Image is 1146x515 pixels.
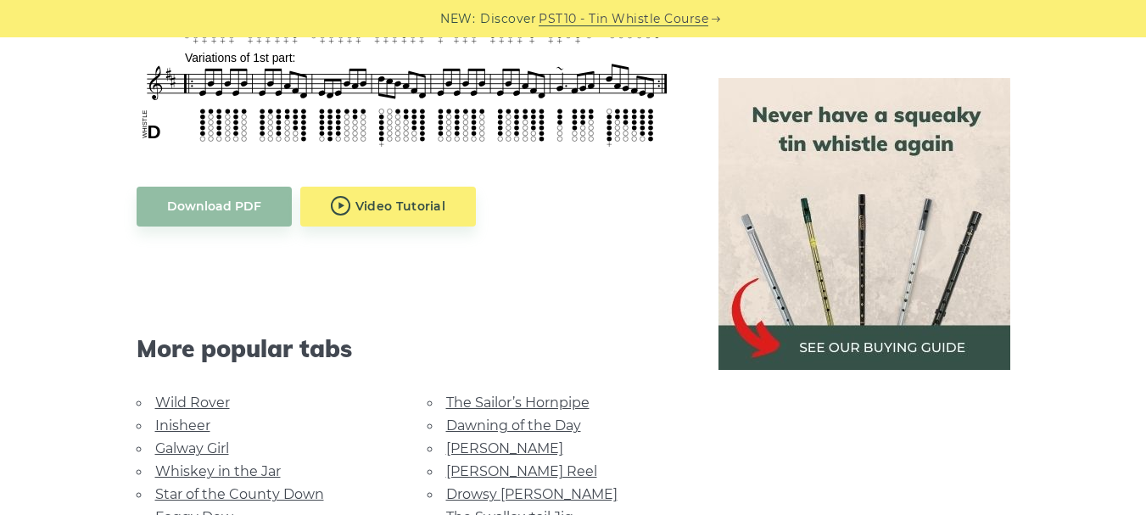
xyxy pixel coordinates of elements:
[446,486,618,502] a: Drowsy [PERSON_NAME]
[446,417,581,434] a: Dawning of the Day
[155,463,281,479] a: Whiskey in the Jar
[480,9,536,29] span: Discover
[446,440,563,456] a: [PERSON_NAME]
[440,9,475,29] span: NEW:
[718,78,1010,370] img: tin whistle buying guide
[446,463,597,479] a: [PERSON_NAME] Reel
[137,334,678,363] span: More popular tabs
[155,486,324,502] a: Star of the County Down
[155,395,230,411] a: Wild Rover
[137,187,292,227] a: Download PDF
[155,417,210,434] a: Inisheer
[446,395,590,411] a: The Sailor’s Hornpipe
[155,440,229,456] a: Galway Girl
[539,9,708,29] a: PST10 - Tin Whistle Course
[300,187,477,227] a: Video Tutorial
